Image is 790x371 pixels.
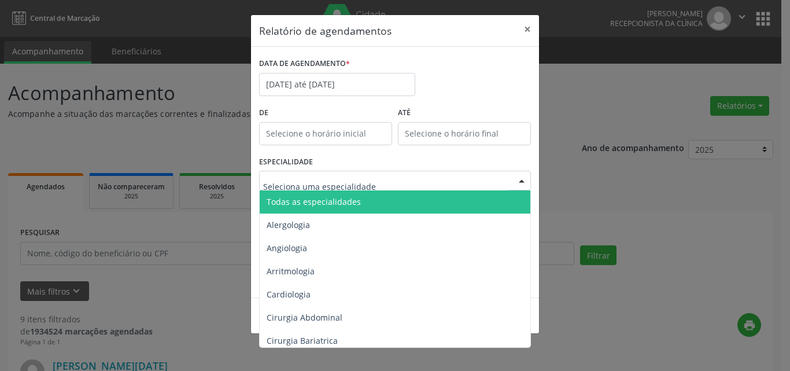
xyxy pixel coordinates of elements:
[259,55,350,73] label: DATA DE AGENDAMENTO
[267,266,315,277] span: Arritmologia
[516,15,539,43] button: Close
[259,73,415,96] input: Selecione uma data ou intervalo
[267,196,361,207] span: Todas as especialidades
[398,122,531,145] input: Selecione o horário final
[259,122,392,145] input: Selecione o horário inicial
[263,175,507,198] input: Seleciona uma especialidade
[267,243,307,254] span: Angiologia
[267,289,311,300] span: Cardiologia
[259,23,392,38] h5: Relatório de agendamentos
[259,104,392,122] label: De
[267,312,342,323] span: Cirurgia Abdominal
[398,104,531,122] label: ATÉ
[259,153,313,171] label: ESPECIALIDADE
[267,335,338,346] span: Cirurgia Bariatrica
[267,219,310,230] span: Alergologia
